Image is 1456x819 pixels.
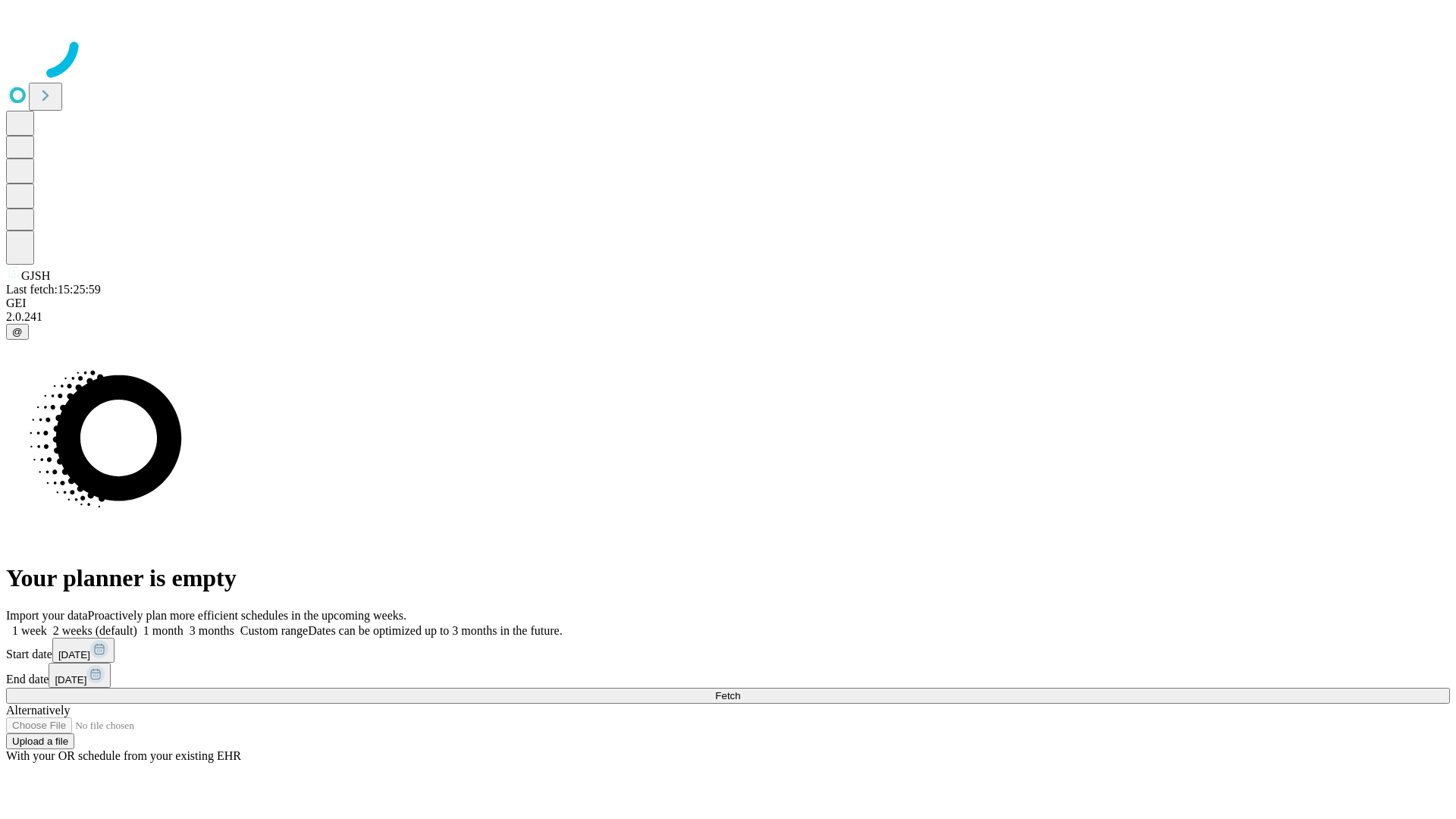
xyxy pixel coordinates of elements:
[190,624,234,637] span: 3 months
[6,688,1450,704] button: Fetch
[52,638,115,663] button: [DATE]
[12,326,23,337] span: @
[6,283,101,296] span: Last fetch: 15:25:59
[49,663,111,688] button: [DATE]
[6,564,1450,592] h1: Your planner is empty
[53,624,137,637] span: 2 weeks (default)
[6,310,1450,324] div: 2.0.241
[6,749,241,762] span: With your OR schedule from your existing EHR
[6,324,29,340] button: @
[6,663,1450,688] div: End date
[143,624,184,637] span: 1 month
[55,674,86,686] span: [DATE]
[21,269,50,282] span: GJSH
[6,638,1450,663] div: Start date
[6,733,74,749] button: Upload a file
[6,609,88,622] span: Import your data
[6,704,70,717] span: Alternatively
[6,297,1450,310] div: GEI
[240,624,308,637] span: Custom range
[12,624,47,637] span: 1 week
[715,690,740,701] span: Fetch
[308,624,562,637] span: Dates can be optimized up to 3 months in the future.
[88,609,406,622] span: Proactively plan more efficient schedules in the upcoming weeks.
[58,649,90,661] span: [DATE]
